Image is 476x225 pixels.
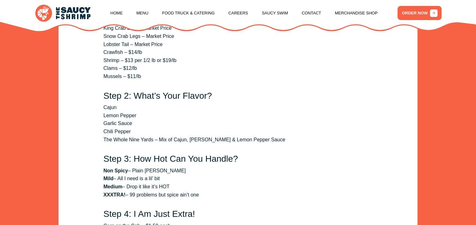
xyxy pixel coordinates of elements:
li: Chili Pepper [104,128,373,136]
a: Menu [136,1,148,25]
li: – 99 problems but spice ain’t one [104,191,373,199]
li: Mussels – $11/lb [104,72,373,81]
li: – Drop it like it’s HOT [104,183,373,191]
li: – All I need is a lil’ bit [104,175,373,183]
img: logo [35,5,90,21]
li: The Whole Nine Yards – Mix of Cajun, [PERSON_NAME] & Lemon Pepper Sauce [104,136,373,144]
li: Shrimp – $13 per 1/2 lb or $19/lb [104,56,373,65]
strong: Medium [104,184,122,189]
h3: Step 4: I Am Just Extra! [104,209,373,219]
li: Garlic Sauce [104,119,373,128]
a: Saucy Swim [262,1,288,25]
a: Contact [302,1,321,25]
li: Clams – $12/lb [104,64,373,72]
li: Snow Crab Legs – Market Price [104,32,373,40]
a: Home [110,1,123,25]
li: – Plain [PERSON_NAME] [104,167,373,175]
h3: Step 2: What’s Your Flavor? [104,91,373,101]
strong: Non Spicy [104,168,128,173]
li: Crawfish – $14/lb [104,48,373,56]
h3: Step 3: How Hot Can You Handle? [104,154,373,164]
strong: Mild [104,176,114,181]
a: ORDER NOW [397,6,442,20]
li: Lobster Tail – Market Price [104,40,373,49]
li: Lemon Pepper [104,112,373,120]
a: Merchandise Shop [335,1,378,25]
li: Cajun [104,103,373,112]
strong: XXXTRA! [104,192,125,197]
a: Careers [228,1,248,25]
a: Food Truck & Catering [162,1,215,25]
